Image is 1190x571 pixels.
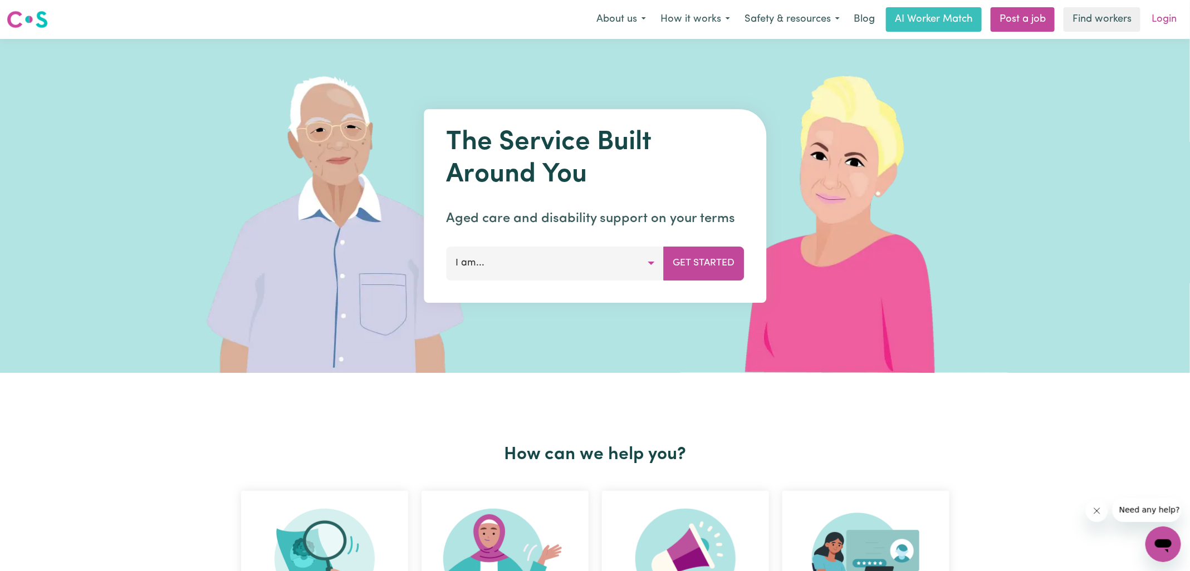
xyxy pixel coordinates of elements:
iframe: Close message [1086,500,1108,522]
h1: The Service Built Around You [446,127,744,191]
p: Aged care and disability support on your terms [446,209,744,229]
a: AI Worker Match [886,7,982,32]
h2: How can we help you? [234,444,956,465]
button: How it works [653,8,737,31]
a: Post a job [991,7,1055,32]
img: Careseekers logo [7,9,48,29]
button: Safety & resources [737,8,847,31]
button: I am... [446,247,664,280]
a: Login [1145,7,1183,32]
iframe: Message from company [1113,498,1181,522]
a: Find workers [1064,7,1140,32]
a: Careseekers logo [7,7,48,32]
iframe: Button to launch messaging window [1145,526,1181,562]
a: Blog [847,7,882,32]
button: Get Started [663,247,744,280]
button: About us [589,8,653,31]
